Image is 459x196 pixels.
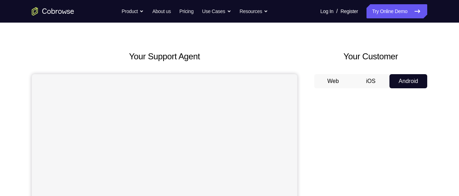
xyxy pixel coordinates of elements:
a: Pricing [179,4,193,18]
button: iOS [352,74,390,88]
a: Go to the home page [32,7,74,16]
button: Web [314,74,352,88]
button: Use Cases [202,4,231,18]
h2: Your Support Agent [32,50,297,63]
span: / [336,7,338,16]
h2: Your Customer [314,50,427,63]
a: About us [152,4,171,18]
a: Log In [320,4,333,18]
button: Android [389,74,427,88]
a: Register [341,4,358,18]
a: Try Online Demo [366,4,427,18]
button: Product [122,4,144,18]
button: Resources [240,4,268,18]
